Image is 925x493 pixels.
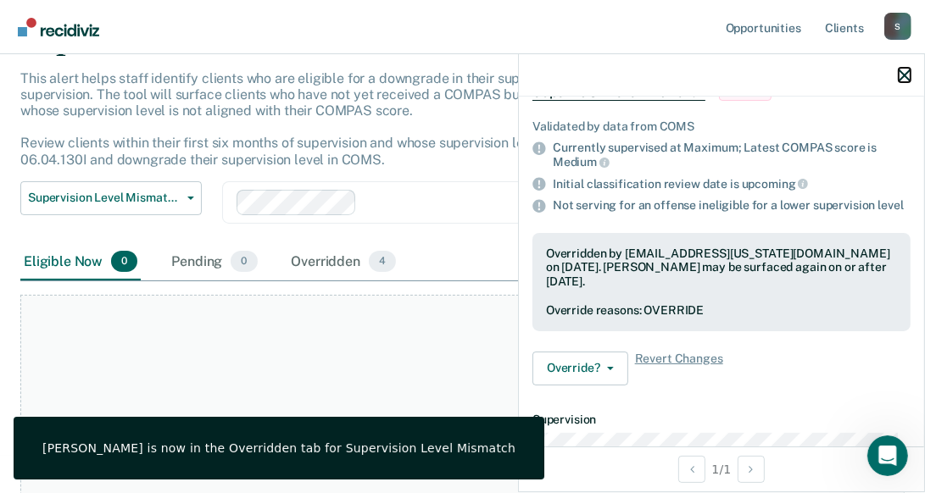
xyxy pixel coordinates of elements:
[878,198,903,212] span: level
[553,176,911,191] div: Initial classification review date is
[553,141,911,169] div: Currently supervised at Maximum; Latest COMPAS score is
[742,177,809,191] span: upcoming
[42,440,515,456] div: [PERSON_NAME] is now in the Overridden tab for Supervision Level Mismatch
[532,84,705,101] span: Supervision Level Mismatch
[231,251,257,273] span: 0
[546,303,897,318] div: Override reasons: OVERRIDE
[18,18,99,36] img: Recidiviz
[546,246,897,289] div: Overridden by [EMAIL_ADDRESS][US_STATE][DOMAIN_NAME] on [DATE]. [PERSON_NAME] may be surfaced aga...
[553,155,610,169] span: Medium
[532,352,628,385] button: Override?
[28,191,181,205] span: Supervision Level Mismatch
[553,198,911,213] div: Not serving for an offense ineligible for a lower supervision
[168,244,260,281] div: Pending
[519,446,924,491] div: 1 / 1
[867,435,908,476] iframe: Intercom live chat
[532,119,911,134] div: Validated by data from COMS
[111,251,137,273] span: 0
[20,70,852,168] p: This alert helps staff identify clients who are eligible for a downgrade in their supervision lev...
[678,456,705,483] button: Previous Opportunity
[532,413,911,427] dt: Supervision
[20,244,141,281] div: Eligible Now
[635,352,723,385] span: Revert Changes
[288,244,400,281] div: Overridden
[738,456,765,483] button: Next Opportunity
[884,13,911,40] button: Profile dropdown button
[369,251,396,273] span: 4
[884,13,911,40] div: S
